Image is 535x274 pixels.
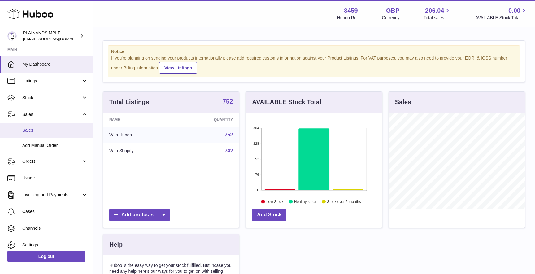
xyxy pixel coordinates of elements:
text: Healthy stock [294,199,317,204]
strong: GBP [386,7,399,15]
span: 0.00 [508,7,520,15]
h3: Help [109,241,123,249]
span: Listings [22,78,81,84]
a: Log out [7,251,85,262]
span: Total sales [424,15,451,21]
th: Quantity [176,113,239,127]
div: If you're planning on sending your products internationally please add required customs informati... [111,55,517,74]
text: 152 [253,157,259,161]
th: Name [103,113,176,127]
span: Add Manual Order [22,143,88,148]
text: 304 [253,126,259,130]
span: Channels [22,225,88,231]
a: 752 [225,132,233,137]
strong: Notice [111,49,517,55]
span: Usage [22,175,88,181]
span: Stock [22,95,81,101]
a: 0.00 AVAILABLE Stock Total [475,7,528,21]
a: Add products [109,209,170,221]
span: My Dashboard [22,61,88,67]
span: Sales [22,127,88,133]
text: Stock over 2 months [327,199,361,204]
h3: Sales [395,98,411,106]
text: 76 [255,173,259,176]
span: Orders [22,158,81,164]
span: AVAILABLE Stock Total [475,15,528,21]
strong: 3459 [344,7,358,15]
span: [EMAIL_ADDRESS][DOMAIN_NAME] [23,36,91,41]
text: Low Stock [266,199,284,204]
span: Cases [22,209,88,214]
img: duco@plainandsimple.com [7,31,17,41]
td: With Huboo [103,127,176,143]
td: With Shopify [103,143,176,159]
span: 206.04 [425,7,444,15]
a: 206.04 Total sales [424,7,451,21]
a: View Listings [159,62,197,74]
h3: AVAILABLE Stock Total [252,98,321,106]
span: Settings [22,242,88,248]
div: PLAINANDSIMPLE [23,30,79,42]
h3: Total Listings [109,98,149,106]
span: Sales [22,112,81,117]
div: Currency [382,15,400,21]
span: Invoicing and Payments [22,192,81,198]
text: 0 [257,188,259,192]
strong: 752 [223,98,233,104]
a: Add Stock [252,209,286,221]
a: 742 [225,148,233,153]
div: Huboo Ref [337,15,358,21]
a: 752 [223,98,233,106]
text: 228 [253,142,259,145]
